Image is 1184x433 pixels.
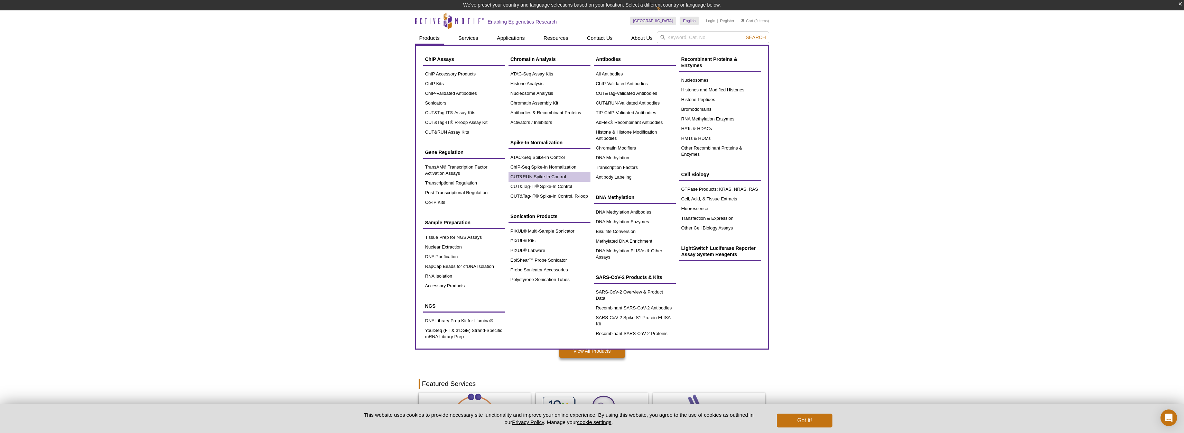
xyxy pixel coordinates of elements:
span: Chromatin Analysis [511,56,556,62]
a: HMTs & HDMs [679,134,761,143]
a: Chromatin Modifiers [594,143,676,153]
a: [GEOGRAPHIC_DATA] [630,17,677,25]
a: PIXUL® Labware [509,246,590,255]
a: Privacy Policy [512,419,544,425]
a: Histone Peptides [679,95,761,105]
a: About Us [627,31,657,45]
a: Accessory Products [423,281,505,291]
a: All Antibodies [594,69,676,79]
a: Antibodies [594,53,676,66]
a: Recombinant SARS-CoV-2 Antibodies [594,303,676,313]
a: DNA Methylation ELISAs & Other Assays [594,246,676,262]
a: RNA Methylation Enzymes [679,114,761,124]
a: CUT&RUN Spike-In Control [509,172,590,182]
a: Transcription Factors [594,163,676,172]
a: SARS-CoV-2 Overview & Product Data [594,287,676,303]
a: ChIP-Validated Antibodies [594,79,676,89]
span: Antibodies [596,56,621,62]
span: ChIP Assays [425,56,454,62]
a: SARS-CoV-2 Spike S1 Protein ELISA Kit [594,313,676,329]
a: Fluorescence [679,204,761,214]
a: ChIP Assays [423,53,505,66]
span: NGS [425,303,436,309]
a: Transcriptional Regulation [423,178,505,188]
a: Nuclear Extraction [423,242,505,252]
span: LightSwitch Luciferase Reporter Assay System Reagents [681,245,756,257]
a: Recombinant Proteins & Enzymes [679,53,761,72]
a: Co-IP Kits [423,198,505,207]
a: LightSwitch Luciferase Reporter Assay System Reagents [679,242,761,261]
a: AbFlex® Recombinant Antibodies [594,118,676,127]
p: This website uses cookies to provide necessary site functionality and improve your online experie... [352,411,766,426]
li: | [717,17,718,25]
a: YourSeq (FT & 3’DGE) Strand-Specific mRNA Library Prep [423,326,505,342]
span: Recombinant Proteins & Enzymes [681,56,738,68]
a: Antibody Labeling [594,172,676,182]
img: Change Here [656,5,675,21]
a: CUT&Tag-IT® Spike-In Control [509,182,590,191]
a: Contact Us [583,31,617,45]
a: Histone Analysis [509,79,590,89]
button: Got it! [777,414,832,427]
a: DNA Methylation [594,191,676,204]
a: Services [454,31,483,45]
a: CUT&Tag-IT® Assay Kits [423,108,505,118]
span: Cell Biology [681,172,709,177]
a: CUT&Tag-IT® R-loop Assay Kit [423,118,505,127]
button: Search [744,34,768,40]
a: Bisulfite Conversion [594,227,676,236]
span: Sample Preparation [425,220,471,225]
a: Sonicators [423,98,505,108]
a: DNA Methylation [594,153,676,163]
a: DNA Methylation Enzymes [594,217,676,227]
h2: Featured Services [419,379,766,389]
a: CUT&RUN Assay Kits [423,127,505,137]
a: Sample Preparation [423,216,505,229]
a: Applications [493,31,529,45]
a: NGS [423,299,505,313]
a: Other Cell Biology Assays [679,223,761,233]
a: Resources [539,31,572,45]
a: EpiShear™ Probe Sonicator [509,255,590,265]
a: Chromatin Analysis [509,53,590,66]
a: GTPase Products: KRAS, NRAS, RAS [679,184,761,194]
a: TIP-ChIP-Validated Antibodies [594,108,676,118]
a: ATAC-Seq Spike-In Control [509,153,590,162]
a: DNA Methylation Antibodies [594,207,676,217]
a: Register [720,18,734,23]
a: CUT&RUN-Validated Antibodies [594,98,676,108]
a: English [680,17,699,25]
a: Probe Sonicator Accessories [509,265,590,275]
button: cookie settings [577,419,611,425]
a: Login [706,18,715,23]
a: PIXUL® Kits [509,236,590,246]
a: Cell, Acid, & Tissue Extracts [679,194,761,204]
a: Other Recombinant Proteins & Enzymes [679,143,761,159]
a: RNA Isolation [423,271,505,281]
a: DNA Library Prep Kit for Illumina® [423,316,505,326]
a: ChIP Accessory Products [423,69,505,79]
a: Gene Regulation [423,146,505,159]
span: Gene Regulation [425,150,464,155]
a: Histone & Histone Modification Antibodies [594,127,676,143]
a: Nucleosome Analysis [509,89,590,98]
a: ChIP Kits [423,79,505,89]
a: Sonication Products [509,210,590,223]
a: Post-Transcriptional Regulation [423,188,505,198]
a: Nucleosomes [679,75,761,85]
a: SARS-CoV-2 Products & Kits [594,271,676,284]
a: PIXUL® Multi-Sample Sonicator [509,226,590,236]
a: Chromatin Assembly Kit [509,98,590,108]
a: Transfection & Expression [679,214,761,223]
a: DNA Purification [423,252,505,262]
span: Sonication Products [511,214,558,219]
a: CUT&Tag-Validated Antibodies [594,89,676,98]
a: CUT&Tag-IT® Spike-In Control, R-loop [509,191,590,201]
a: ChIP-Validated Antibodies [423,89,505,98]
span: SARS-CoV-2 Products & Kits [596,274,662,280]
a: Spike-In Normalization [509,136,590,149]
a: Cell Biology [679,168,761,181]
span: DNA Methylation [596,195,634,200]
a: Bromodomains [679,105,761,114]
div: Open Intercom Messenger [1160,409,1177,426]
